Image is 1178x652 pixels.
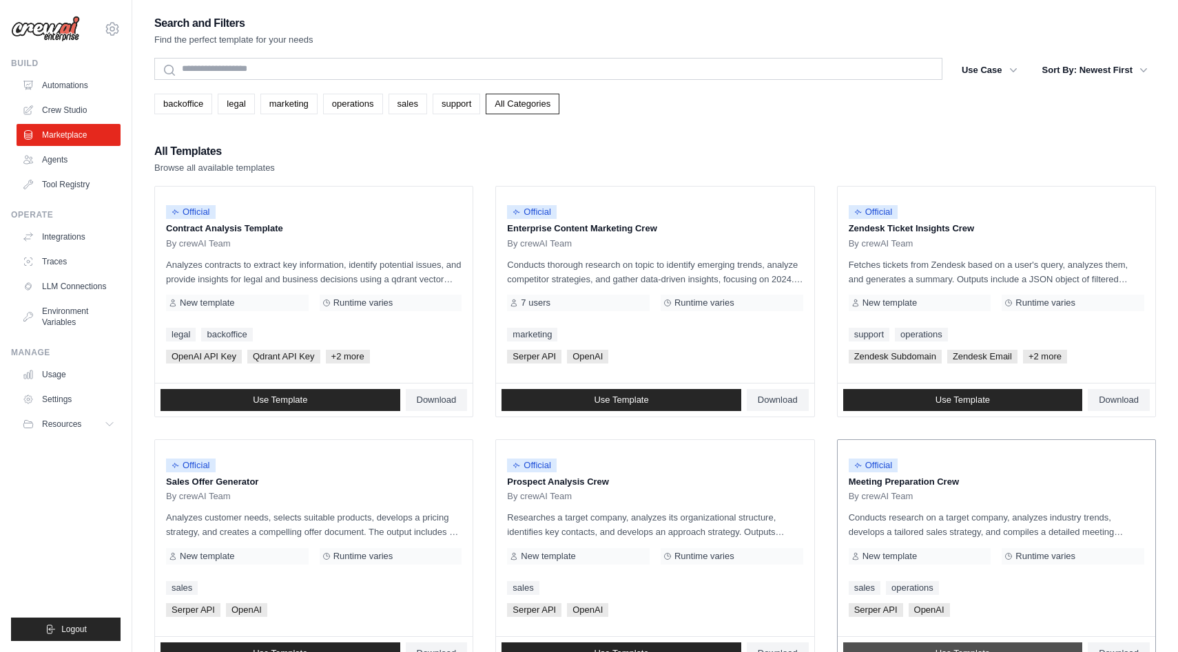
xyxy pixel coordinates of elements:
[849,328,889,341] a: support
[507,581,539,595] a: sales
[849,257,1144,286] p: Fetches tickets from Zendesk based on a user's query, analyzes them, and generates a summary. Out...
[17,173,121,196] a: Tool Registry
[154,33,313,47] p: Find the perfect template for your needs
[507,603,561,617] span: Serper API
[849,459,898,472] span: Official
[17,251,121,273] a: Traces
[247,350,320,364] span: Qdrant API Key
[166,257,462,286] p: Analyzes contracts to extract key information, identify potential issues, and provide insights fo...
[11,347,121,358] div: Manage
[849,238,913,249] span: By crewAI Team
[166,350,242,364] span: OpenAI API Key
[567,603,608,617] span: OpenAI
[17,149,121,171] a: Agents
[521,551,575,562] span: New template
[154,142,275,161] h2: All Templates
[161,389,400,411] a: Use Template
[502,389,741,411] a: Use Template
[849,603,903,617] span: Serper API
[11,209,121,220] div: Operate
[166,475,462,489] p: Sales Offer Generator
[17,275,121,297] a: LLM Connections
[507,350,561,364] span: Serper API
[507,328,557,341] a: marketing
[674,297,734,308] span: Runtime varies
[849,510,1144,539] p: Conducts research on a target company, analyzes industry trends, develops a tailored sales strate...
[201,328,252,341] a: backoffice
[936,395,990,406] span: Use Template
[180,297,234,308] span: New template
[849,350,942,364] span: Zendesk Subdomain
[17,300,121,333] a: Environment Variables
[166,603,220,617] span: Serper API
[166,238,231,249] span: By crewAI Team
[260,94,318,114] a: marketing
[1015,551,1075,562] span: Runtime varies
[507,238,572,249] span: By crewAI Team
[758,395,798,406] span: Download
[947,350,1017,364] span: Zendesk Email
[61,624,87,635] span: Logout
[17,99,121,121] a: Crew Studio
[17,364,121,386] a: Usage
[1099,395,1139,406] span: Download
[1015,297,1075,308] span: Runtime varies
[17,124,121,146] a: Marketplace
[166,328,196,341] a: legal
[507,459,557,472] span: Official
[333,297,393,308] span: Runtime varies
[42,419,81,430] span: Resources
[17,413,121,435] button: Resources
[953,58,1026,83] button: Use Case
[862,297,917,308] span: New template
[849,222,1144,235] p: Zendesk Ticket Insights Crew
[17,388,121,410] a: Settings
[507,491,572,502] span: By crewAI Team
[11,16,80,42] img: Logo
[886,581,939,595] a: operations
[326,350,370,364] span: +2 more
[849,491,913,502] span: By crewAI Team
[154,94,212,114] a: backoffice
[507,510,803,539] p: Researches a target company, analyzes its organizational structure, identifies key contacts, and ...
[594,395,648,406] span: Use Template
[417,395,457,406] span: Download
[849,205,898,219] span: Official
[747,389,809,411] a: Download
[507,205,557,219] span: Official
[433,94,480,114] a: support
[486,94,559,114] a: All Categories
[323,94,383,114] a: operations
[862,551,917,562] span: New template
[166,581,198,595] a: sales
[253,395,307,406] span: Use Template
[389,94,427,114] a: sales
[166,222,462,235] p: Contract Analysis Template
[154,161,275,175] p: Browse all available templates
[180,551,234,562] span: New template
[17,74,121,96] a: Automations
[166,491,231,502] span: By crewAI Team
[849,475,1144,489] p: Meeting Preparation Crew
[17,226,121,248] a: Integrations
[521,297,550,308] span: 7 users
[226,603,267,617] span: OpenAI
[166,510,462,539] p: Analyzes customer needs, selects suitable products, develops a pricing strategy, and creates a co...
[1088,389,1150,411] a: Download
[895,328,948,341] a: operations
[1034,58,1156,83] button: Sort By: Newest First
[1023,350,1067,364] span: +2 more
[166,459,216,472] span: Official
[11,58,121,69] div: Build
[909,603,950,617] span: OpenAI
[333,551,393,562] span: Runtime varies
[843,389,1083,411] a: Use Template
[218,94,254,114] a: legal
[166,205,216,219] span: Official
[507,222,803,235] p: Enterprise Content Marketing Crew
[11,618,121,641] button: Logout
[849,581,880,595] a: sales
[674,551,734,562] span: Runtime varies
[507,257,803,286] p: Conducts thorough research on topic to identify emerging trends, analyze competitor strategies, a...
[567,350,608,364] span: OpenAI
